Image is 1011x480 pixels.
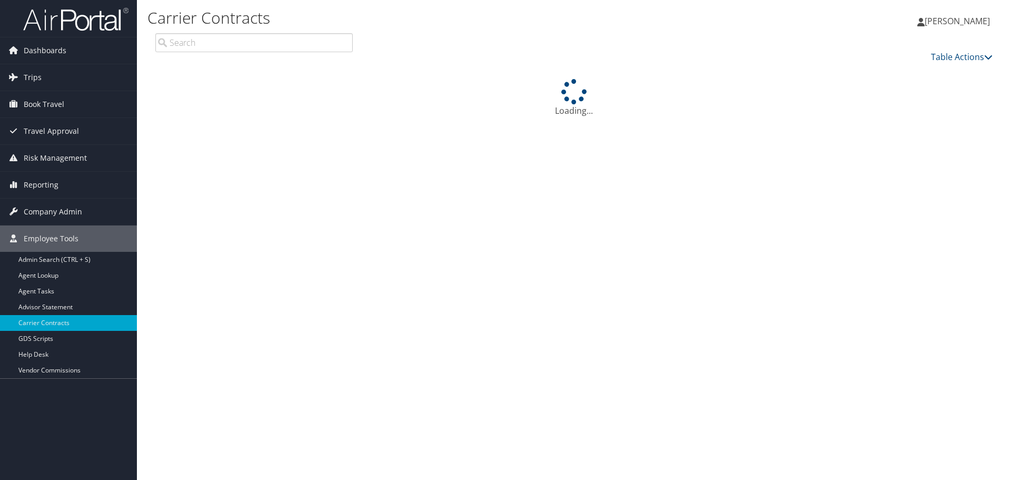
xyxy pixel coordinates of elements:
[24,172,58,198] span: Reporting
[24,226,78,252] span: Employee Tools
[24,199,82,225] span: Company Admin
[24,91,64,117] span: Book Travel
[24,118,79,144] span: Travel Approval
[24,37,66,64] span: Dashboards
[925,15,990,27] span: [PERSON_NAME]
[155,33,353,52] input: Search
[147,7,716,29] h1: Carrier Contracts
[23,7,128,32] img: airportal-logo.png
[24,145,87,171] span: Risk Management
[24,64,42,91] span: Trips
[917,5,1000,37] a: [PERSON_NAME]
[931,51,993,63] a: Table Actions
[147,79,1000,117] div: Loading...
